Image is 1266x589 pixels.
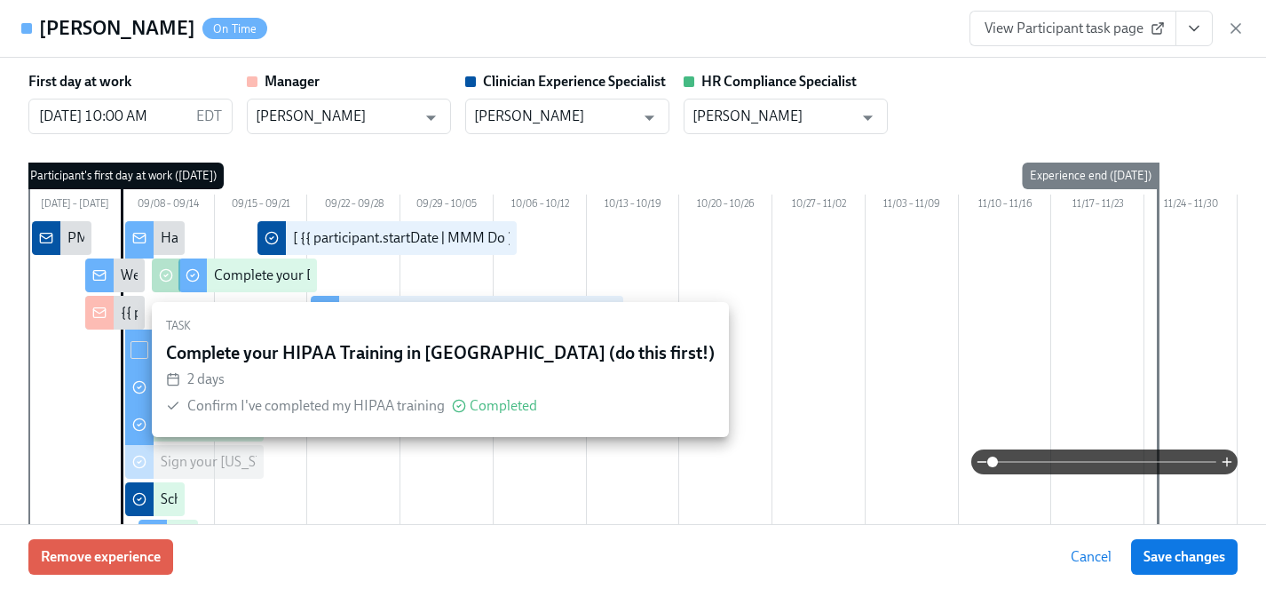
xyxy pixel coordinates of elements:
span: Cancel [1071,548,1112,566]
div: Welcome to the Charlie Health team! [121,266,343,285]
div: 11/24 – 11/30 [1144,195,1238,218]
span: View Participant task page [985,20,1161,37]
span: Confirm I've completed my HIPAA training [187,397,445,414]
div: [DATE] – [DATE] [28,195,122,218]
p: EDT [196,107,222,126]
div: 11/17 – 11/23 [1051,195,1144,218]
div: 09/22 – 09/28 [307,195,400,218]
button: Save changes [1131,539,1238,575]
div: 11/03 – 11/09 [866,195,959,218]
div: 10/27 – 11/02 [772,195,866,218]
span: On Time [202,22,267,36]
div: 09/15 – 09/21 [215,195,308,218]
div: 09/29 – 10/05 [400,195,494,218]
div: PMHNP cleared to start [67,228,211,248]
button: Cancel [1058,539,1124,575]
div: Participant's first day at work ([DATE]) [23,163,224,189]
strong: Clinician Experience Specialist [483,73,666,90]
div: 11/10 – 11/16 [959,195,1052,218]
div: Experience end ([DATE]) [1023,163,1159,189]
span: Remove experience [41,548,161,566]
button: Open [636,104,663,131]
a: View Participant task page [969,11,1176,46]
button: View task page [1175,11,1213,46]
label: First day at work [28,72,131,92]
div: Schedule a group observation [161,490,340,509]
div: {{ participant.fullName }} has started onboarding [121,303,417,322]
div: 10/20 – 10/26 [679,195,772,218]
button: Open [854,104,882,131]
h4: [PERSON_NAME] [39,15,195,42]
span: Save changes [1143,548,1225,566]
div: 10/06 – 10/12 [494,195,587,218]
div: Complete your HIPAA Training in [GEOGRAPHIC_DATA] (do this first!) [166,343,715,362]
strong: Manager [265,73,320,90]
div: Complete your Docebo training paths [214,266,440,285]
button: Open [417,104,445,131]
div: Task [166,316,715,336]
div: 10/13 – 10/19 [587,195,680,218]
button: Remove experience [28,539,173,575]
span: 2 days [187,370,225,387]
div: [ {{ participant.startDate | MMM Do }} Cohort] Confirm Check-Out completed or failed [293,228,809,248]
div: Happy first day! [161,228,256,248]
div: 09/08 – 09/14 [122,195,215,218]
span: Completed [470,399,537,413]
strong: HR Compliance Specialist [701,73,857,90]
